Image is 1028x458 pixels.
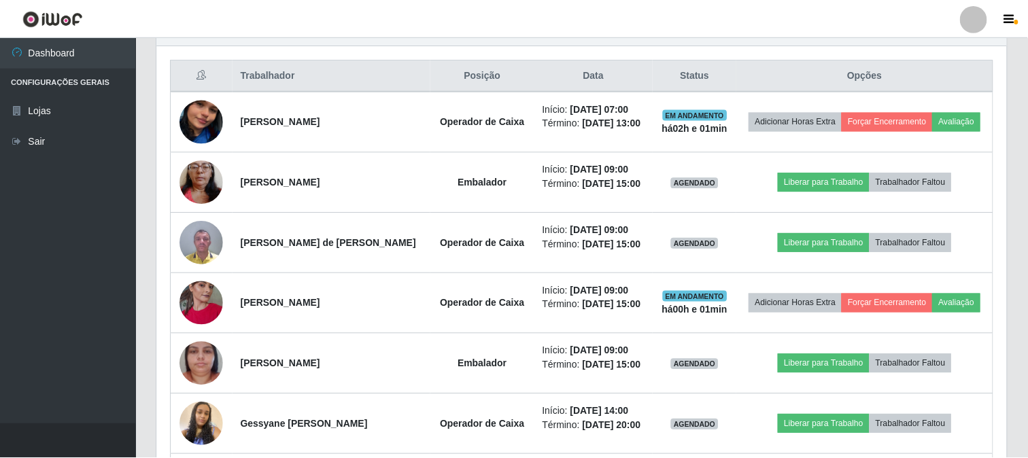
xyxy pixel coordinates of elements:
strong: Embalador [459,177,508,188]
li: Término: [544,358,647,372]
img: CoreUI Logo [22,10,83,27]
span: EM ANDAMENTO [665,109,730,120]
th: Data [536,60,655,92]
img: 1756285916446.jpeg [180,264,224,342]
span: AGENDADO [673,359,721,370]
li: Início: [544,404,647,419]
time: [DATE] 09:00 [572,164,631,175]
th: Status [655,60,739,92]
strong: há 00 h e 01 min [664,304,730,315]
strong: [PERSON_NAME] [241,358,321,369]
li: Início: [544,162,647,177]
button: Adicionar Horas Extra [751,294,844,313]
time: [DATE] 14:00 [572,406,631,417]
button: Forçar Encerramento [844,294,936,313]
th: Trabalhador [233,60,432,92]
strong: Operador de Caixa [441,419,526,429]
strong: há 02 h e 01 min [664,123,730,134]
button: Avaliação [936,112,984,131]
span: EM ANDAMENTO [665,291,730,302]
strong: Operador de Caixa [441,116,526,127]
li: Início: [544,223,647,237]
strong: [PERSON_NAME] [241,298,321,309]
button: Forçar Encerramento [844,112,936,131]
li: Término: [544,298,647,312]
time: [DATE] 15:00 [584,359,642,370]
th: Opções [739,60,996,92]
button: Avaliação [936,294,984,313]
strong: [PERSON_NAME] [241,177,321,188]
li: Início: [544,283,647,298]
span: AGENDADO [673,177,721,188]
li: Término: [544,419,647,433]
button: Trabalhador Faltou [872,233,955,252]
strong: Embalador [459,358,508,369]
time: [DATE] 15:00 [584,239,642,249]
li: Término: [544,237,647,251]
button: Liberar para Trabalho [781,233,872,252]
button: Trabalhador Faltou [872,173,955,192]
li: Início: [544,102,647,116]
img: 1752158526360.jpeg [180,325,224,402]
button: Liberar para Trabalho [781,173,872,192]
strong: Gessyane [PERSON_NAME] [241,419,369,429]
time: [DATE] 15:00 [584,299,642,310]
span: AGENDADO [673,238,721,249]
img: 1745345508904.jpeg [180,83,224,160]
strong: Operador de Caixa [441,298,526,309]
li: Início: [544,344,647,358]
strong: [PERSON_NAME] de [PERSON_NAME] [241,237,417,248]
time: [DATE] 07:00 [572,103,631,114]
strong: [PERSON_NAME] [241,116,321,127]
button: Adicionar Horas Extra [751,112,844,131]
button: Trabalhador Faltou [872,415,955,434]
th: Posição [432,60,536,92]
button: Liberar para Trabalho [781,415,872,434]
time: [DATE] 15:00 [584,178,642,189]
button: Liberar para Trabalho [781,354,872,373]
time: [DATE] 09:00 [572,345,631,356]
span: AGENDADO [673,419,721,430]
li: Término: [544,116,647,130]
time: [DATE] 20:00 [584,420,642,431]
button: Trabalhador Faltou [872,354,955,373]
time: [DATE] 09:00 [572,224,631,235]
strong: Operador de Caixa [441,237,526,248]
time: [DATE] 09:00 [572,285,631,296]
img: 1734563088725.jpeg [180,213,224,271]
img: 1755643695220.jpeg [180,143,224,221]
li: Término: [544,177,647,191]
time: [DATE] 13:00 [584,118,642,128]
